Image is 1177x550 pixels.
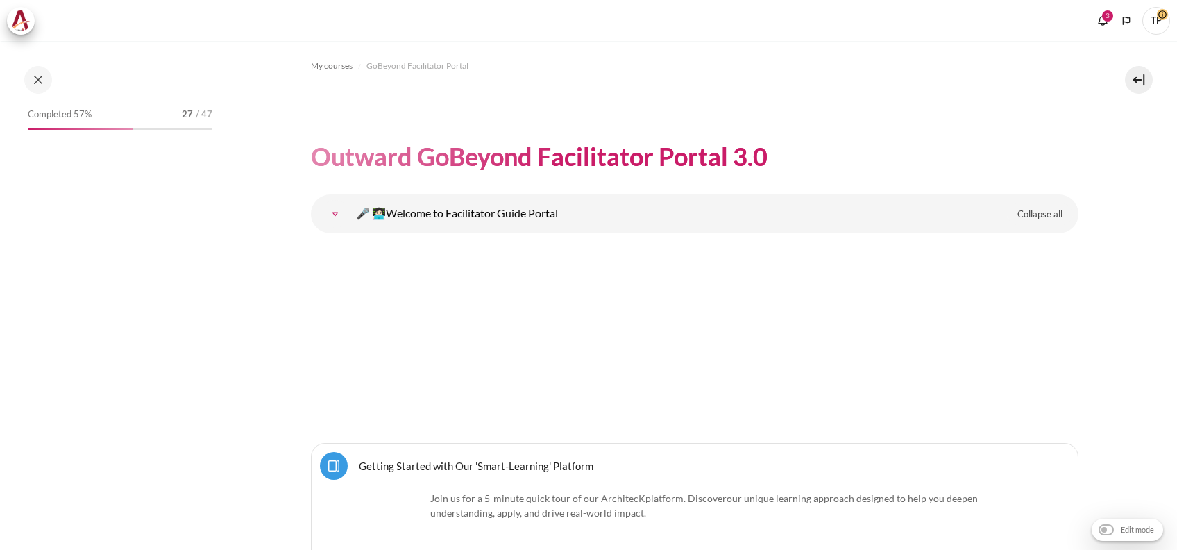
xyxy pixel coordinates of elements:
[7,7,42,35] a: Architeck Architeck
[366,60,468,72] span: GoBeyond Facilitator Portal
[356,491,1033,520] p: Join us for a 5-minute quick tour of our ArchitecK platform. Discover
[11,10,31,31] img: Architeck
[355,246,1034,429] img: Banner
[1092,10,1113,31] div: Show notification window with 3 new notifications
[1007,203,1073,226] a: Collapse all
[28,105,212,144] a: Completed 57% 27 / 47
[196,108,212,122] span: / 47
[359,459,593,472] a: Getting Started with Our 'Smart-Learning' Platform
[1017,208,1062,222] span: Collapse all
[366,58,468,74] a: GoBeyond Facilitator Portal
[311,58,353,74] a: My courses
[1116,10,1137,31] button: Languages
[311,55,1078,77] nav: Navigation bar
[28,128,133,130] div: 57%
[311,140,768,173] h1: Outward GoBeyond Facilitator Portal 3.0
[182,108,193,122] span: 27
[28,108,92,122] span: Completed 57%
[1142,7,1170,35] a: User menu
[321,200,349,228] a: 🎤 👩🏻‍💻Welcome to Facilitator Guide Portal
[311,60,353,72] span: My courses
[1102,10,1113,22] div: 3
[1142,7,1170,35] span: TP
